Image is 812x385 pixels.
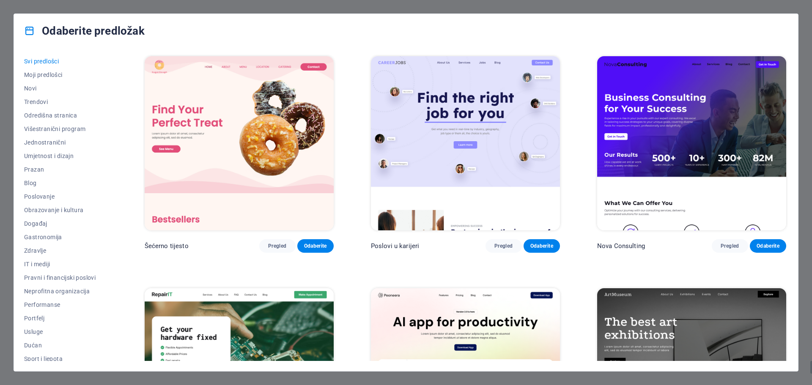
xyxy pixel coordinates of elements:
[145,56,334,230] img: Šećerno tijesto
[24,315,44,322] font: Portfelj
[371,56,560,230] img: Poslovi u karijeri
[24,95,107,109] button: Trendovi
[24,190,107,203] button: Poslovanje
[24,193,55,200] font: Poslovanje
[24,234,62,240] font: Gastronomija
[24,261,50,268] font: IT i mediji
[24,176,107,190] button: Blog
[304,243,327,249] font: Odaberite
[24,122,107,136] button: Višestranični program
[42,25,145,37] font: Odaberite predložak
[524,239,560,253] button: Odaberite
[24,220,47,227] font: Događaj
[297,239,334,253] button: Odaberite
[24,68,107,82] button: Moji predlošci
[24,284,107,298] button: Neprofitna organizacija
[24,311,107,325] button: Portfelj
[757,243,779,249] font: Odaberite
[24,58,59,65] font: Svi predlošci
[24,288,90,295] font: Neprofitna organizacija
[24,98,48,105] font: Trendovi
[24,166,44,173] font: Prazan
[24,55,107,68] button: Svi predlošci
[24,301,60,308] font: Performanse
[24,274,96,281] font: Pravni i financijski poslovi
[24,112,77,119] font: Odredišna stranica
[24,325,107,339] button: Usluge
[24,271,107,284] button: Pravni i financijski poslovi
[24,126,85,132] font: Višestranični program
[24,257,107,271] button: IT i mediji
[494,243,513,249] font: Pregled
[597,242,645,250] font: Nova Consulting
[145,242,189,250] font: Šećerno tijesto
[24,136,107,149] button: Jednostranični
[268,243,286,249] font: Pregled
[24,342,42,349] font: Dućan
[721,243,739,249] font: Pregled
[24,352,107,366] button: Sport i ljepota
[259,239,296,253] button: Pregled
[24,139,66,146] font: Jednostranični
[24,298,107,311] button: Performanse
[750,239,786,253] button: Odaberite
[24,355,63,362] font: Sport i ljepota
[24,71,63,78] font: Moji predlošci
[24,230,107,244] button: Gastronomija
[24,85,37,92] font: Novi
[24,247,46,254] font: Zdravlje
[24,180,37,186] font: Blog
[24,153,74,159] font: Umjetnost i dizajn
[530,243,553,249] font: Odaberite
[24,203,107,217] button: Obrazovanje i kultura
[24,82,107,95] button: Novi
[24,328,43,335] font: Usluge
[712,239,748,253] button: Pregled
[486,239,522,253] button: Pregled
[24,207,83,213] font: Obrazovanje i kultura
[24,109,107,122] button: Odredišna stranica
[371,242,420,250] font: Poslovi u karijeri
[24,163,107,176] button: Prazan
[597,56,786,230] img: Nova Consulting
[24,339,107,352] button: Dućan
[24,244,107,257] button: Zdravlje
[24,149,107,163] button: Umjetnost i dizajn
[24,217,107,230] button: Događaj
